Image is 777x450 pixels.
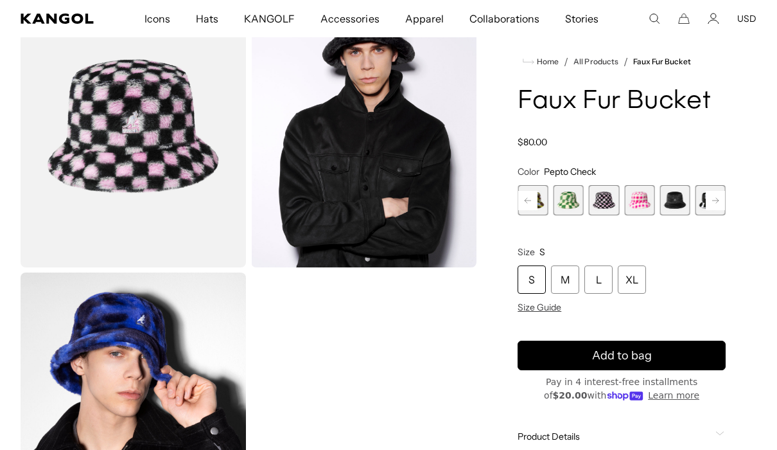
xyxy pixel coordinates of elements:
[523,56,559,67] a: Home
[695,185,726,215] div: 11 of 12
[518,185,548,215] div: 6 of 12
[518,301,561,313] span: Size Guide
[618,54,628,69] li: /
[518,341,726,370] button: Add to bag
[737,13,756,24] button: USD
[551,265,579,294] div: M
[708,13,719,24] a: Account
[518,136,547,148] span: $80.00
[554,185,584,215] label: Green Check
[518,431,710,442] span: Product Details
[518,265,546,294] div: S
[678,13,690,24] button: Cart
[589,185,619,215] label: Pepto Check
[21,14,94,24] a: Kangol
[518,54,726,69] nav: breadcrumbs
[618,265,646,294] div: XL
[539,246,545,258] span: S
[518,185,548,215] label: Camo Flower
[584,265,613,294] div: L
[559,54,568,69] li: /
[573,57,618,66] a: All Products
[695,185,726,215] label: Spotted Cow
[624,185,654,215] label: Pink Gingham
[544,166,596,177] span: Pepto Check
[649,13,660,24] summary: Search here
[589,185,619,215] div: 8 of 12
[518,166,539,177] span: Color
[592,346,652,364] span: Add to bag
[659,185,690,215] div: 10 of 12
[518,87,726,116] h1: Faux Fur Bucket
[554,185,584,215] div: 7 of 12
[633,57,691,66] a: Faux Fur Bucket
[518,246,535,258] span: Size
[534,57,559,66] span: Home
[624,185,654,215] div: 9 of 12
[659,185,690,215] label: Solid Black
